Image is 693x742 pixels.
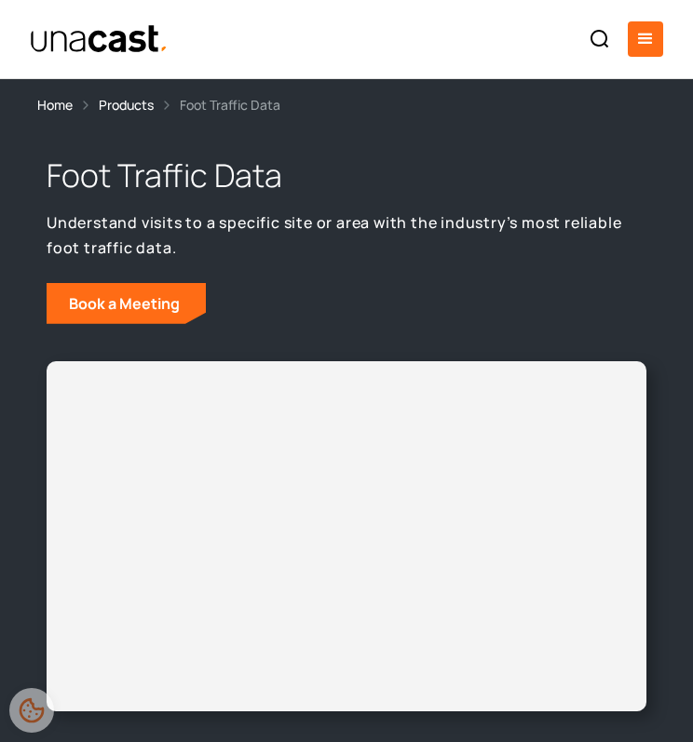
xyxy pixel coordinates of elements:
[30,24,169,54] a: home
[47,155,646,196] h1: Foot Traffic Data
[99,94,154,115] a: Products
[180,94,280,115] div: Foot Traffic Data
[37,94,73,115] a: Home
[9,688,54,733] div: Cookie Preferences
[47,283,206,324] a: Book a Meeting
[61,376,632,696] iframe: Unacast - European Vaccines v2
[589,28,611,50] img: Search icon
[628,21,663,57] div: menu
[30,24,169,54] img: Unacast text logo
[47,210,646,260] p: Understand visits to a specific site or area with the industry’s most reliable foot traffic data.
